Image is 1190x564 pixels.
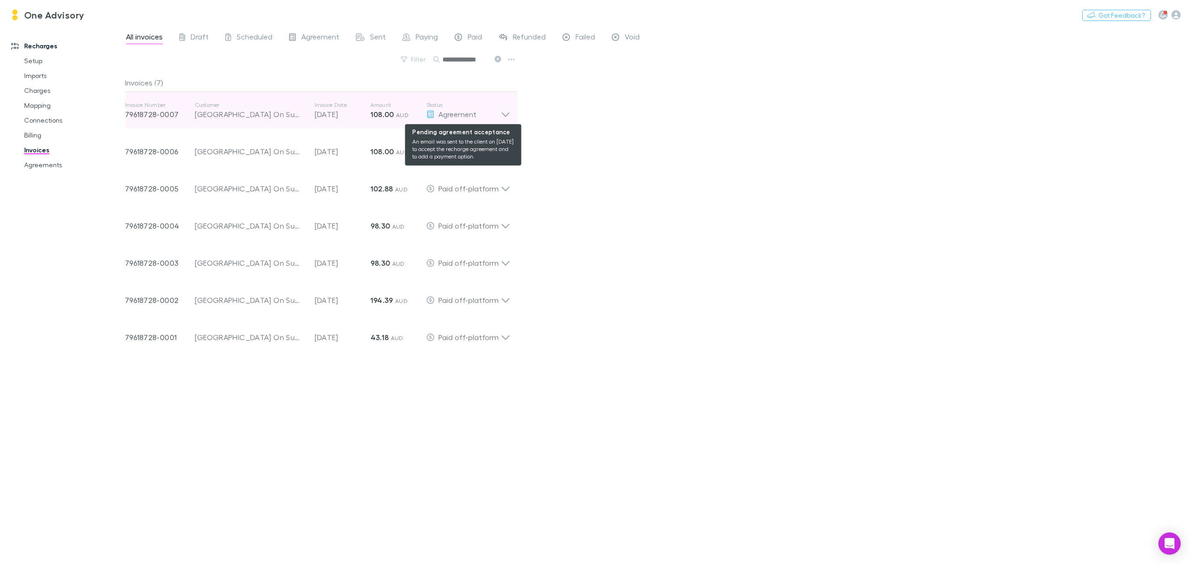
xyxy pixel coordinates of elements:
[301,32,339,44] span: Agreement
[395,297,408,304] span: AUD
[195,183,305,194] div: [GEOGRAPHIC_DATA] On Summer Unit Trust
[575,32,595,44] span: Failed
[15,68,132,83] a: Imports
[438,147,499,156] span: Paid off-platform
[370,32,386,44] span: Sent
[2,39,132,53] a: Recharges
[396,111,409,118] span: AUD
[426,101,501,109] p: Status
[396,54,431,65] button: Filter
[15,113,132,128] a: Connections
[513,32,546,44] span: Refunded
[125,257,195,269] p: 79618728-0003
[315,220,370,231] p: [DATE]
[395,186,408,193] span: AUD
[370,295,393,305] strong: 194.39
[315,257,370,269] p: [DATE]
[1082,10,1151,21] button: Got Feedback?
[118,92,518,129] div: Invoice Number79618728-0007Customer[GEOGRAPHIC_DATA] On Summer Unit TrustInvoice Date[DATE]Amount...
[195,220,305,231] div: [GEOGRAPHIC_DATA] On Summer Unit Trust
[195,332,305,343] div: [GEOGRAPHIC_DATA] On Summer Unit Trust
[315,183,370,194] p: [DATE]
[391,334,403,341] span: AUD
[191,32,209,44] span: Draft
[370,184,393,193] strong: 102.88
[4,4,90,26] a: One Advisory
[125,183,195,194] p: 79618728-0005
[392,260,405,267] span: AUD
[195,101,305,109] p: Customer
[438,110,476,118] span: Agreement
[125,220,195,231] p: 79618728-0004
[125,146,195,157] p: 79618728-0006
[125,295,195,306] p: 79618728-0002
[370,258,390,268] strong: 98.30
[396,149,409,156] span: AUD
[392,223,405,230] span: AUD
[370,333,389,342] strong: 43.18
[125,101,195,109] p: Invoice Number
[370,110,394,119] strong: 108.00
[237,32,272,44] span: Scheduled
[195,257,305,269] div: [GEOGRAPHIC_DATA] On Summer Unit Trust
[315,101,370,109] p: Invoice Date
[438,184,499,193] span: Paid off-platform
[118,166,518,203] div: 79618728-0005[GEOGRAPHIC_DATA] On Summer Unit Trust[DATE]102.88 AUDPaid off-platform
[15,143,132,157] a: Invoices
[24,9,85,20] h3: One Advisory
[315,332,370,343] p: [DATE]
[118,278,518,315] div: 79618728-0002[GEOGRAPHIC_DATA] On Summer Unit Trust[DATE]194.39 AUDPaid off-platform
[118,203,518,241] div: 79618728-0004[GEOGRAPHIC_DATA] On Summer Unit Trust[DATE]98.30 AUDPaid off-platform
[15,128,132,143] a: Billing
[195,109,305,120] div: [GEOGRAPHIC_DATA] On Summer Unit Trust
[195,295,305,306] div: [GEOGRAPHIC_DATA] On Summer Unit Trust
[15,98,132,113] a: Mapping
[125,109,195,120] p: 79618728-0007
[438,295,499,304] span: Paid off-platform
[118,129,518,166] div: 79618728-0006[GEOGRAPHIC_DATA] On Summer Unit Trust[DATE]108.00 AUDPaid off-platform
[126,32,163,44] span: All invoices
[15,53,132,68] a: Setup
[438,333,499,341] span: Paid off-platform
[15,157,132,172] a: Agreements
[15,83,132,98] a: Charges
[315,109,370,120] p: [DATE]
[438,221,499,230] span: Paid off-platform
[468,32,482,44] span: Paid
[9,9,20,20] img: One Advisory's Logo
[625,32,640,44] span: Void
[118,241,518,278] div: 79618728-0003[GEOGRAPHIC_DATA] On Summer Unit Trust[DATE]98.30 AUDPaid off-platform
[125,332,195,343] p: 79618728-0001
[370,221,390,230] strong: 98.30
[195,146,305,157] div: [GEOGRAPHIC_DATA] On Summer Unit Trust
[370,101,426,109] p: Amount
[118,315,518,352] div: 79618728-0001[GEOGRAPHIC_DATA] On Summer Unit Trust[DATE]43.18 AUDPaid off-platform
[438,258,499,267] span: Paid off-platform
[370,147,394,156] strong: 108.00
[416,32,438,44] span: Paying
[1158,532,1181,555] div: Open Intercom Messenger
[315,146,370,157] p: [DATE]
[315,295,370,306] p: [DATE]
